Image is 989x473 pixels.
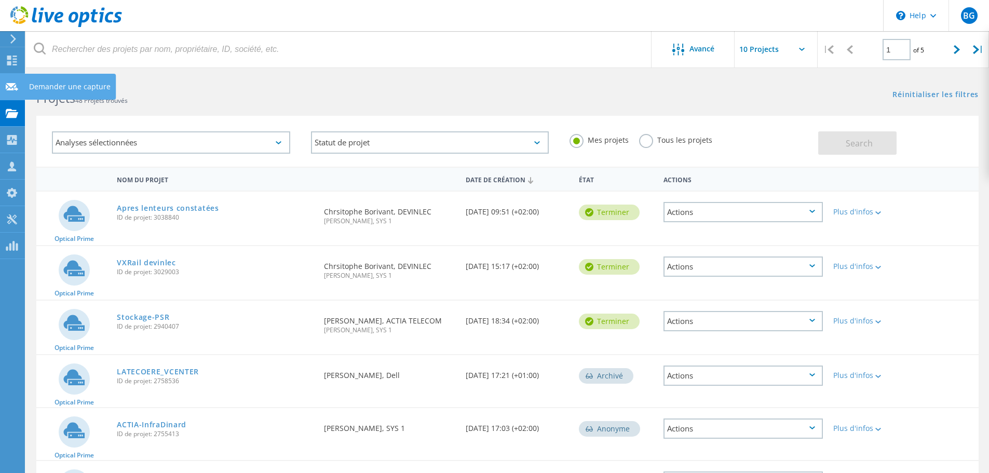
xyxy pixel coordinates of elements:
[460,246,574,280] div: [DATE] 15:17 (+02:00)
[324,273,455,279] span: [PERSON_NAME], SYS 1
[460,301,574,335] div: [DATE] 18:34 (+02:00)
[112,169,319,188] div: Nom du projet
[52,131,290,154] div: Analyses sélectionnées
[579,259,640,275] div: Terminer
[117,314,169,321] a: Stockage-PSR
[117,205,219,212] a: Apres lenteurs constatées
[460,192,574,226] div: [DATE] 09:51 (+02:00)
[29,83,111,90] div: Demander une capture
[117,421,186,428] a: ACTIA-InfraDinard
[963,11,975,20] span: BG
[579,205,640,220] div: Terminer
[117,214,314,221] span: ID de projet: 3038840
[324,218,455,224] span: [PERSON_NAME], SYS 1
[968,31,989,68] div: |
[460,355,574,389] div: [DATE] 17:21 (+01:00)
[913,46,924,55] span: of 5
[663,366,823,386] div: Actions
[846,138,873,149] span: Search
[663,256,823,277] div: Actions
[689,45,714,52] span: Avancé
[663,202,823,222] div: Actions
[55,399,94,406] span: Optical Prime
[833,425,898,432] div: Plus d'infos
[574,169,658,188] div: État
[639,134,712,144] label: Tous les projets
[460,408,574,442] div: [DATE] 17:03 (+02:00)
[319,408,460,442] div: [PERSON_NAME], SYS 1
[833,208,898,215] div: Plus d'infos
[117,323,314,330] span: ID de projet: 2940407
[833,263,898,270] div: Plus d'infos
[117,378,314,384] span: ID de projet: 2758536
[460,169,574,189] div: Date de création
[663,418,823,439] div: Actions
[579,368,633,384] div: Archivé
[117,269,314,275] span: ID de projet: 3029003
[117,368,199,375] a: LATECOERE_VCENTER
[892,91,979,100] a: Réinitialiser les filtres
[570,134,629,144] label: Mes projets
[55,236,94,242] span: Optical Prime
[663,311,823,331] div: Actions
[579,421,640,437] div: Anonyme
[55,290,94,296] span: Optical Prime
[319,192,460,235] div: Chrsitophe Borivant, DEVINLEC
[311,131,549,154] div: Statut de projet
[818,31,839,68] div: |
[55,345,94,351] span: Optical Prime
[75,96,128,105] span: 48 Projets trouvés
[26,31,652,67] input: Rechercher des projets par nom, propriétaire, ID, société, etc.
[319,355,460,389] div: [PERSON_NAME], Dell
[658,169,828,188] div: Actions
[117,431,314,437] span: ID de projet: 2755413
[833,317,898,325] div: Plus d'infos
[117,259,176,266] a: VXRail devinlec
[818,131,897,155] button: Search
[324,327,455,333] span: [PERSON_NAME], SYS 1
[833,372,898,379] div: Plus d'infos
[10,22,122,29] a: Live Optics Dashboard
[896,11,905,20] svg: \n
[579,314,640,329] div: Terminer
[319,301,460,344] div: [PERSON_NAME], ACTIA TELECOM
[319,246,460,289] div: Chrsitophe Borivant, DEVINLEC
[55,452,94,458] span: Optical Prime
